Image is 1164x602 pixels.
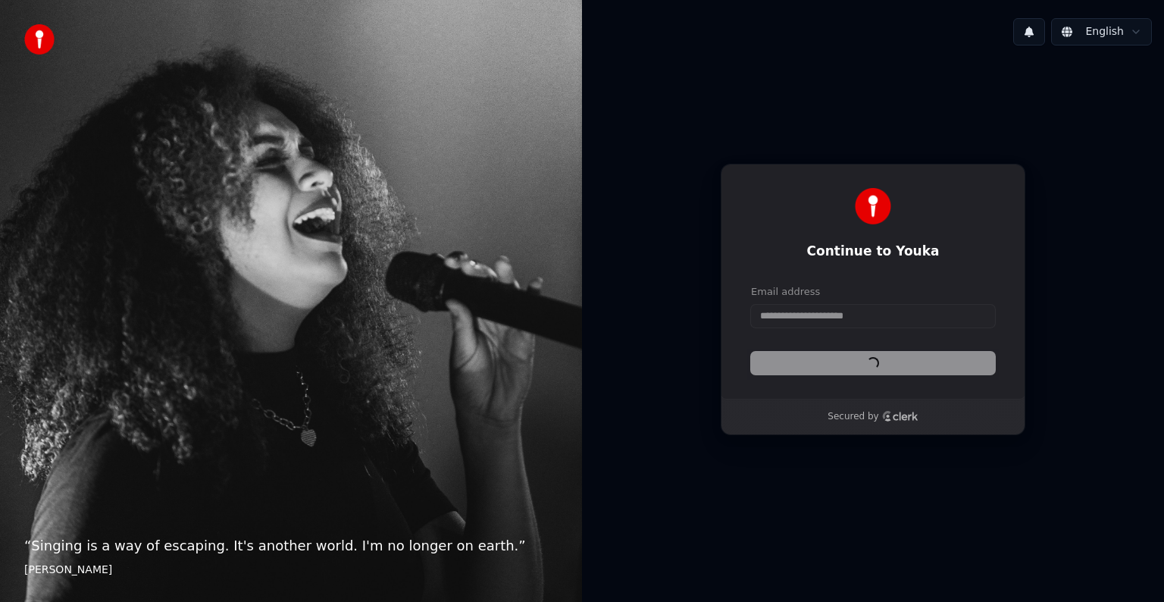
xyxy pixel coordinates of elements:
[882,411,918,422] a: Clerk logo
[855,188,891,224] img: Youka
[828,411,878,423] p: Secured by
[751,243,995,261] h1: Continue to Youka
[24,535,558,557] p: “ Singing is a way of escaping. It's another world. I'm no longer on earth. ”
[24,24,55,55] img: youka
[24,563,558,578] footer: [PERSON_NAME]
